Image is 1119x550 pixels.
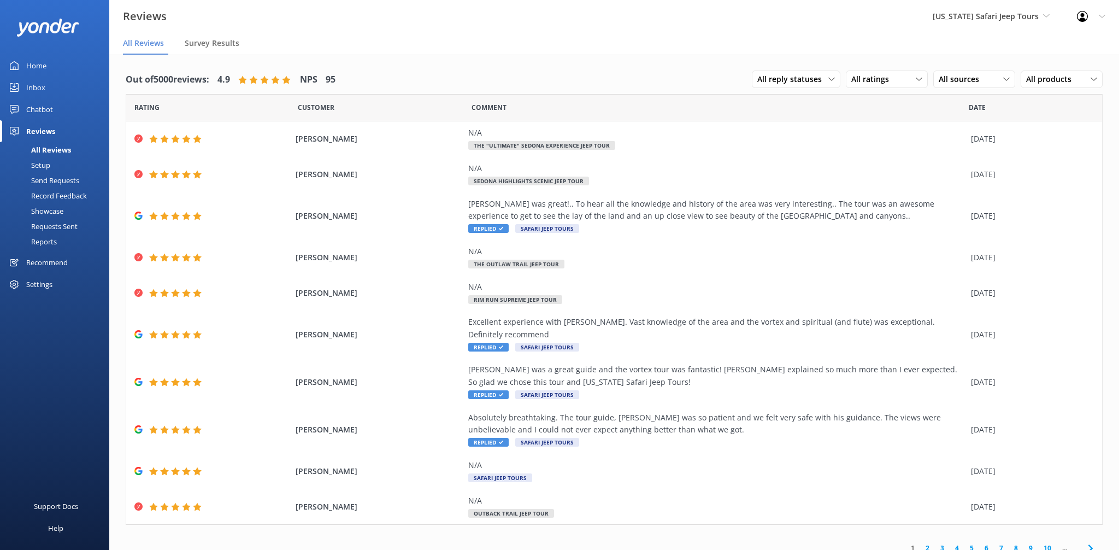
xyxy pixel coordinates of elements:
span: [PERSON_NAME] [296,133,462,145]
span: Replied [468,224,509,233]
span: Safari Jeep Tours [468,473,532,482]
h4: Out of 5000 reviews: [126,73,209,87]
span: Safari Jeep Tours [515,390,579,399]
span: [PERSON_NAME] [296,501,462,513]
span: Safari Jeep Tours [515,224,579,233]
span: Question [472,102,507,113]
div: [DATE] [971,465,1088,477]
h4: NPS [300,73,317,87]
span: [PERSON_NAME] [296,329,462,341]
a: Send Requests [7,173,109,188]
span: Sedona Highlights Scenic Jeep Tour [468,177,589,185]
div: [DATE] [971,168,1088,180]
h4: 4.9 [217,73,230,87]
div: Requests Sent [7,219,78,234]
div: Reviews [26,120,55,142]
a: Setup [7,157,109,173]
h4: 95 [326,73,335,87]
span: Replied [468,438,509,447]
div: Settings [26,273,52,295]
span: Date [969,102,986,113]
div: Help [48,517,63,539]
span: Outback Trail Jeep Tour [468,509,554,518]
div: Setup [7,157,50,173]
div: Showcase [7,203,63,219]
span: [PERSON_NAME] [296,465,462,477]
div: [DATE] [971,287,1088,299]
div: N/A [468,127,965,139]
div: Home [26,55,46,77]
div: Excellent experience with [PERSON_NAME]. Vast knowledge of the area and the vortex and spiritual ... [468,316,965,341]
span: Date [298,102,334,113]
span: [PERSON_NAME] [296,210,462,222]
img: yonder-white-logo.png [16,19,79,37]
div: Send Requests [7,173,79,188]
div: [DATE] [971,376,1088,388]
div: All Reviews [7,142,71,157]
div: Inbox [26,77,45,98]
span: Replied [468,343,509,352]
span: Survey Results [185,38,239,49]
span: [PERSON_NAME] [296,251,462,264]
div: [PERSON_NAME] was a great guide and the vortex tour was fantastic! [PERSON_NAME] explained so muc... [468,364,965,388]
div: Record Feedback [7,188,87,203]
div: [DATE] [971,329,1088,341]
span: [PERSON_NAME] [296,168,462,180]
div: Recommend [26,251,68,273]
span: The "Ultimate" Sedona Experience Jeep Tour [468,141,615,150]
span: All products [1026,73,1078,85]
div: [DATE] [971,424,1088,436]
span: The Outlaw Trail Jeep Tour [468,260,564,268]
a: Record Feedback [7,188,109,203]
div: Absolutely breathtaking. The tour guide, [PERSON_NAME] was so patient and we felt very safe with ... [468,412,965,436]
div: Support Docs [34,495,78,517]
div: Chatbot [26,98,53,120]
span: Rim Run Supreme Jeep Tour [468,295,562,304]
span: All sources [939,73,986,85]
span: [PERSON_NAME] [296,424,462,436]
a: Showcase [7,203,109,219]
span: [PERSON_NAME] [296,287,462,299]
div: Reports [7,234,57,249]
h3: Reviews [123,8,167,25]
a: Requests Sent [7,219,109,234]
div: [DATE] [971,210,1088,222]
div: [PERSON_NAME] was great!.. To hear all the knowledge and history of the area was very interesting... [468,198,965,223]
div: N/A [468,495,965,507]
span: Date [134,102,160,113]
a: All Reviews [7,142,109,157]
div: [DATE] [971,251,1088,264]
span: Replied [468,390,509,399]
span: Safari Jeep Tours [515,343,579,352]
a: Reports [7,234,109,249]
div: [DATE] [971,133,1088,145]
span: All reply statuses [757,73,828,85]
div: N/A [468,245,965,258]
div: N/A [468,162,965,174]
span: Safari Jeep Tours [515,438,579,447]
span: [US_STATE] Safari Jeep Tours [933,11,1039,21]
div: [DATE] [971,501,1088,513]
div: N/A [468,459,965,471]
span: [PERSON_NAME] [296,376,462,388]
span: All ratings [851,73,896,85]
div: N/A [468,281,965,293]
span: All Reviews [123,38,164,49]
